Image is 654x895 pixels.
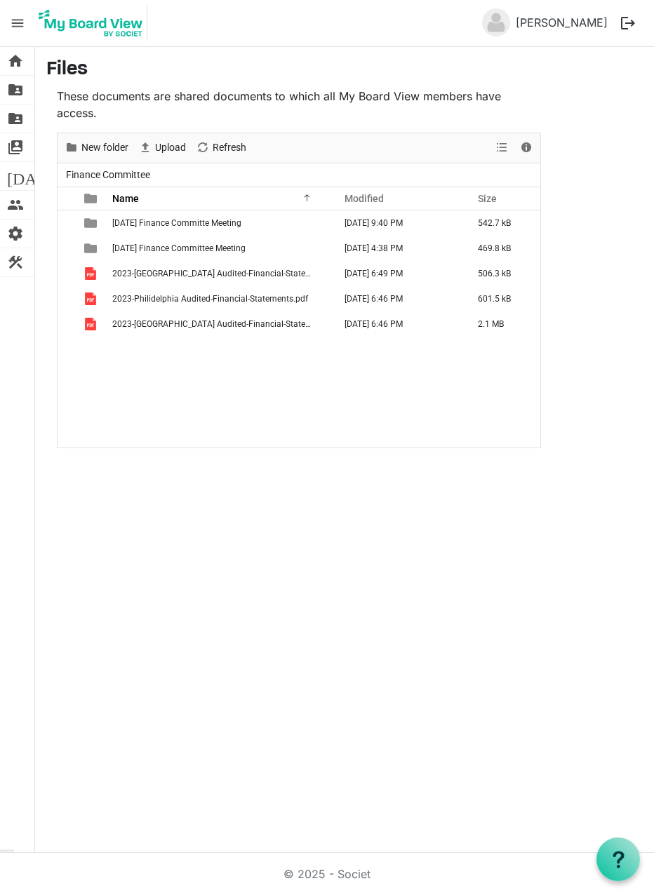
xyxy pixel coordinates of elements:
img: no-profile-picture.svg [482,8,510,36]
span: folder_shared [7,105,24,133]
td: March 18, 2025 9:40 PM column header Modified [330,210,463,236]
span: construction [7,248,24,276]
td: checkbox [58,311,76,337]
span: [DATE] Finance Committee Meeting [112,243,246,253]
td: checkbox [58,261,76,286]
div: View [490,133,514,163]
td: checkbox [58,210,76,236]
div: New folder [60,133,133,163]
span: Modified [345,193,384,204]
td: March 24, 2025 6:49 PM column header Modified [330,261,463,286]
td: is template cell column header type [76,236,108,261]
span: menu [4,10,31,36]
td: 2023-Middlesex Audited-Financial-Statements.pdf is template cell column header Name [108,261,330,286]
td: is template cell column header type [76,311,108,337]
td: 542.7 kB is template cell column header Size [463,210,540,236]
span: Upload [154,139,187,156]
button: New folder [62,139,131,156]
td: 2025.02.20 Finance Committe Meeting is template cell column header Name [108,210,330,236]
a: © 2025 - Societ [283,867,371,881]
span: 2023-Philidelphia Audited-Financial-Statements.pdf [112,294,308,304]
td: 2023-Sacramento Audited-Financial-Statements.pdf is template cell column header Name [108,311,330,337]
span: Finance Committee [63,166,153,184]
td: checkbox [58,236,76,261]
h3: Files [46,58,643,82]
span: [DATE] [7,162,61,190]
span: Refresh [211,139,248,156]
a: [PERSON_NAME] [510,8,613,36]
td: March 25, 2025 4:38 PM column header Modified [330,236,463,261]
td: 601.5 kB is template cell column header Size [463,286,540,311]
img: My Board View Logo [34,6,147,41]
td: March 24, 2025 6:46 PM column header Modified [330,286,463,311]
span: [DATE] Finance Committe Meeting [112,218,241,228]
td: is template cell column header type [76,210,108,236]
td: 469.8 kB is template cell column header Size [463,236,540,261]
td: 2023-Philidelphia Audited-Financial-Statements.pdf is template cell column header Name [108,286,330,311]
span: 2023-[GEOGRAPHIC_DATA] Audited-Financial-Statements.pdf [112,319,344,329]
a: My Board View Logo [34,6,153,41]
div: Refresh [191,133,251,163]
span: Name [112,193,139,204]
button: Details [517,139,536,156]
td: is template cell column header type [76,286,108,311]
div: Upload [133,133,191,163]
td: March 24, 2025 6:46 PM column header Modified [330,311,463,337]
span: New folder [80,139,130,156]
span: home [7,47,24,75]
div: Details [514,133,538,163]
button: View dropdownbutton [493,139,510,156]
span: 2023-[GEOGRAPHIC_DATA] Audited-Financial-Statements.pdf [112,269,344,278]
td: 2025.03.20 Finance Committee Meeting is template cell column header Name [108,236,330,261]
td: 2.1 MB is template cell column header Size [463,311,540,337]
span: folder_shared [7,76,24,104]
span: settings [7,220,24,248]
span: switch_account [7,133,24,161]
td: checkbox [58,286,76,311]
button: Refresh [194,139,249,156]
button: Upload [136,139,189,156]
button: logout [613,8,643,38]
span: people [7,191,24,219]
td: is template cell column header type [76,261,108,286]
td: 506.3 kB is template cell column header Size [463,261,540,286]
span: Size [478,193,497,204]
p: These documents are shared documents to which all My Board View members have access. [57,88,541,121]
